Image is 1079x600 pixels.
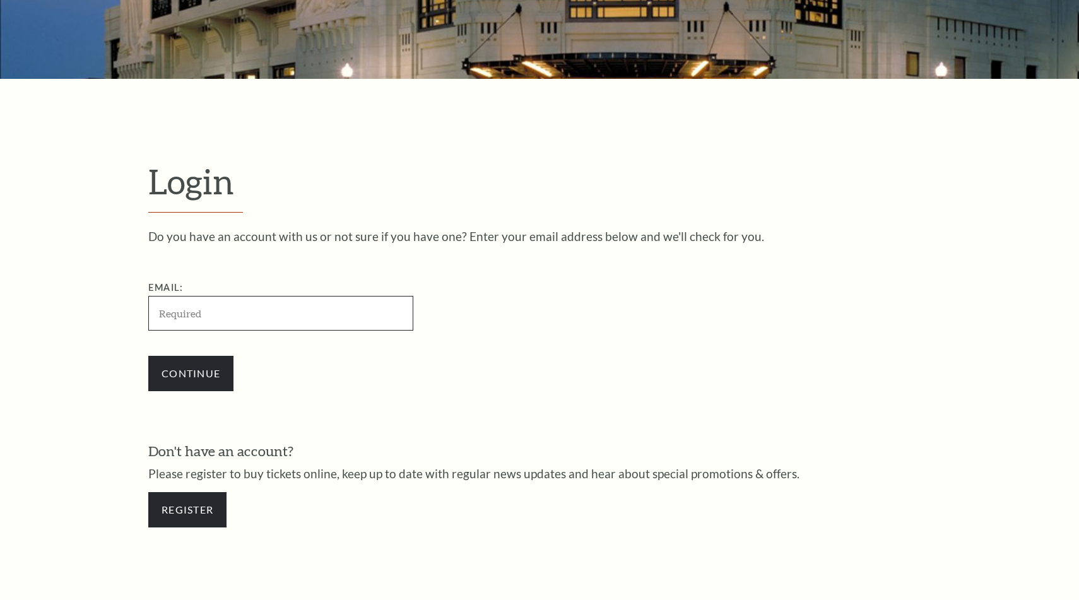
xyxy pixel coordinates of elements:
[148,492,227,527] a: Register
[148,356,233,391] input: Continue
[148,296,413,331] input: Required
[148,161,234,201] span: Login
[148,230,931,242] p: Do you have an account with us or not sure if you have one? Enter your email address below and we...
[148,282,183,293] label: Email:
[148,442,931,461] h3: Don't have an account?
[148,468,931,479] p: Please register to buy tickets online, keep up to date with regular news updates and hear about s...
